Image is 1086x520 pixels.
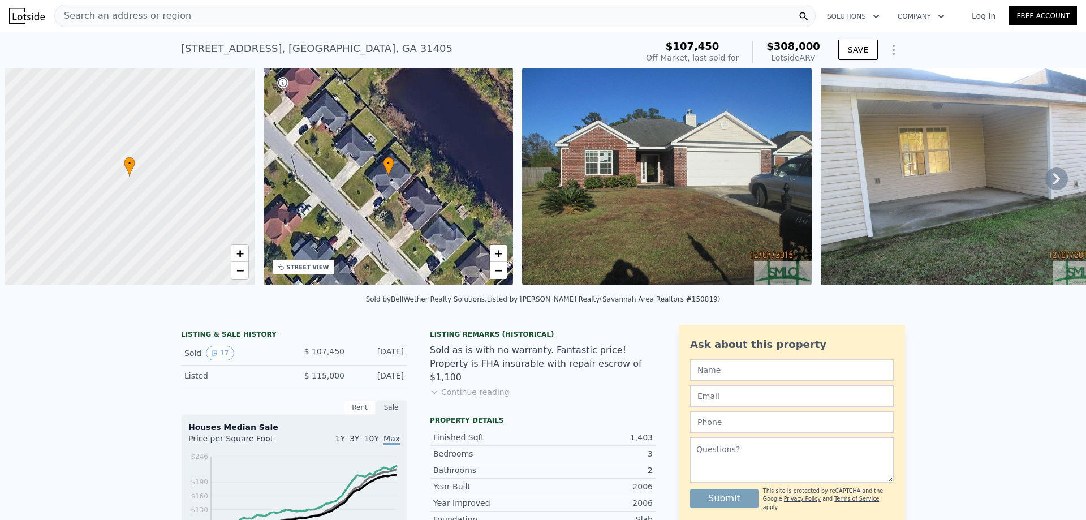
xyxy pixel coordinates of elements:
[543,497,653,509] div: 2006
[543,481,653,492] div: 2006
[354,346,404,360] div: [DATE]
[191,506,208,514] tspan: $130
[522,68,812,285] img: Sale: 10462458 Parcel: 18507327
[763,487,894,512] div: This site is protected by reCAPTCHA and the Google and apply.
[184,370,285,381] div: Listed
[495,263,502,277] span: −
[236,246,243,260] span: +
[490,245,507,262] a: Zoom in
[9,8,45,24] img: Lotside
[766,40,820,52] span: $308,000
[184,346,285,360] div: Sold
[543,432,653,443] div: 1,403
[364,434,379,443] span: 10Y
[430,343,656,384] div: Sold as is with no warranty. Fantastic price! Property is FHA insurable with repair escrow of $1,100
[690,359,894,381] input: Name
[834,496,879,502] a: Terms of Service
[433,448,543,459] div: Bedrooms
[354,370,404,381] div: [DATE]
[666,40,719,52] span: $107,450
[690,489,759,508] button: Submit
[124,157,135,177] div: •
[344,400,376,415] div: Rent
[430,416,656,425] div: Property details
[433,432,543,443] div: Finished Sqft
[191,453,208,461] tspan: $246
[231,245,248,262] a: Zoom in
[490,262,507,279] a: Zoom out
[366,295,487,303] div: Sold by BellWether Realty Solutions .
[191,478,208,486] tspan: $190
[188,433,294,451] div: Price per Square Foot
[231,262,248,279] a: Zoom out
[383,157,394,177] div: •
[383,434,400,445] span: Max
[889,6,954,27] button: Company
[543,448,653,459] div: 3
[543,465,653,476] div: 2
[335,434,345,443] span: 1Y
[1009,6,1077,25] a: Free Account
[188,422,400,433] div: Houses Median Sale
[433,497,543,509] div: Year Improved
[784,496,821,502] a: Privacy Policy
[287,263,329,272] div: STREET VIEW
[958,10,1009,22] a: Log In
[433,481,543,492] div: Year Built
[433,465,543,476] div: Bathrooms
[124,158,135,169] span: •
[690,337,894,353] div: Ask about this property
[304,347,344,356] span: $ 107,450
[181,330,407,341] div: LISTING & SALE HISTORY
[350,434,359,443] span: 3Y
[181,41,453,57] div: [STREET_ADDRESS] , [GEOGRAPHIC_DATA] , GA 31405
[191,492,208,500] tspan: $160
[236,263,243,277] span: −
[430,330,656,339] div: Listing Remarks (Historical)
[882,38,905,61] button: Show Options
[304,371,344,380] span: $ 115,000
[646,52,739,63] div: Off Market, last sold for
[487,295,720,303] div: Listed by [PERSON_NAME] Realty (Savannah Area Realtors #150819)
[495,246,502,260] span: +
[690,411,894,433] input: Phone
[55,9,191,23] span: Search an address or region
[818,6,889,27] button: Solutions
[838,40,878,60] button: SAVE
[430,386,510,398] button: Continue reading
[376,400,407,415] div: Sale
[206,346,234,360] button: View historical data
[383,158,394,169] span: •
[766,52,820,63] div: Lotside ARV
[690,385,894,407] input: Email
